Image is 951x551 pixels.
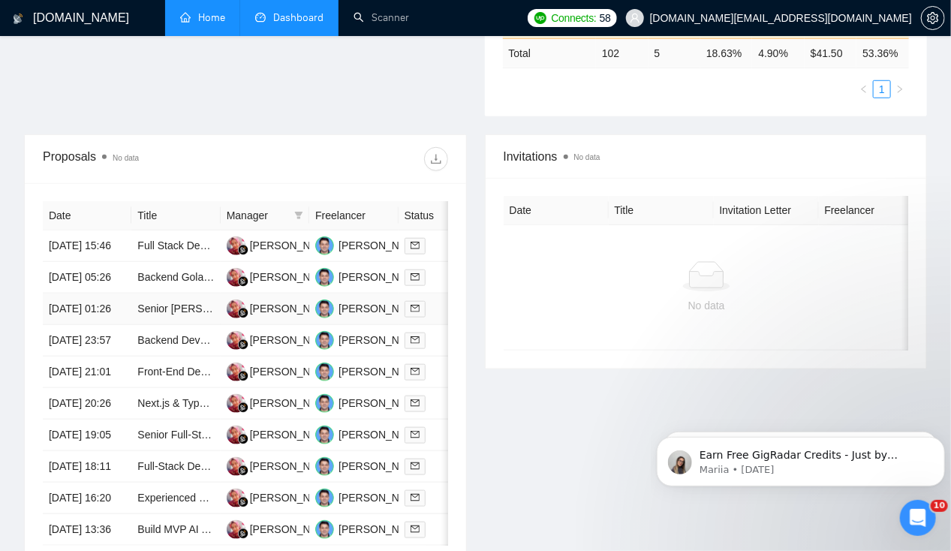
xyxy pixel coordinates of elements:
[891,80,909,98] button: right
[315,236,334,255] img: AR
[700,38,752,68] td: 18.63 %
[131,357,220,388] td: Front-End Developer with Next.js Experience
[238,245,248,255] img: gigradar-bm.png
[411,430,420,439] span: mail
[315,363,334,381] img: AR
[411,304,420,313] span: mail
[227,363,245,381] img: DP
[250,489,336,506] div: [PERSON_NAME]
[227,459,336,471] a: DP[PERSON_NAME]
[405,207,466,224] span: Status
[315,300,334,318] img: AR
[238,339,248,350] img: gigradar-bm.png
[922,12,944,24] span: setting
[354,11,409,24] a: searchScanner
[900,500,936,536] iframe: Intercom live chat
[425,153,447,165] span: download
[227,302,336,314] a: DP[PERSON_NAME]
[131,294,220,325] td: Senior MERN Stack Developer Needed for MVP Development
[250,458,336,474] div: [PERSON_NAME]
[752,38,804,68] td: 4.90 %
[227,489,245,507] img: DP
[227,365,336,377] a: DP[PERSON_NAME]
[131,420,220,451] td: Senior Full-Stack Developer for Marketplace Web App (Stripe Connect + Advanced UI)
[238,308,248,318] img: gigradar-bm.png
[339,237,425,254] div: [PERSON_NAME]
[43,325,131,357] td: [DATE] 23:57
[315,459,425,471] a: AR[PERSON_NAME]
[131,201,220,230] th: Title
[227,522,336,534] a: DP[PERSON_NAME]
[551,10,596,26] span: Connects:
[43,388,131,420] td: [DATE] 20:26
[238,528,248,539] img: gigradar-bm.png
[227,428,336,440] a: DP[PERSON_NAME]
[238,371,248,381] img: gigradar-bm.png
[250,426,336,443] div: [PERSON_NAME]
[411,272,420,282] span: mail
[315,333,425,345] a: AR[PERSON_NAME]
[315,396,425,408] a: AR[PERSON_NAME]
[43,201,131,230] th: Date
[315,426,334,444] img: AR
[805,38,856,68] td: $ 41.50
[339,489,425,506] div: [PERSON_NAME]
[43,262,131,294] td: [DATE] 05:26
[227,207,288,224] span: Manager
[516,297,898,314] div: No data
[250,363,336,380] div: [PERSON_NAME]
[315,239,425,251] a: AR[PERSON_NAME]
[250,300,336,317] div: [PERSON_NAME]
[315,489,334,507] img: AR
[227,520,245,539] img: DP
[43,514,131,546] td: [DATE] 13:36
[137,460,372,472] a: Full-Stack Developer (Supabase, Next.js, Node.js)
[137,523,540,535] a: Build MVP AI Analytics Web App (Chat + Google Sheets + Python Sandbox + Reports)
[315,365,425,377] a: AR[PERSON_NAME]
[315,522,425,534] a: AR[PERSON_NAME]
[600,10,611,26] span: 58
[873,80,891,98] li: 1
[315,491,425,503] a: AR[PERSON_NAME]
[227,333,336,345] a: DP[PERSON_NAME]
[891,80,909,98] li: Next Page
[503,38,597,68] td: Total
[137,303,453,315] a: Senior [PERSON_NAME] Developer Needed for MVP Development
[227,394,245,413] img: DP
[227,239,336,251] a: DP[PERSON_NAME]
[273,11,324,24] span: Dashboard
[315,331,334,350] img: AR
[227,236,245,255] img: DP
[651,405,951,510] iframe: Intercom notifications message
[131,514,220,546] td: Build MVP AI Analytics Web App (Chat + Google Sheets + Python Sandbox + Reports)
[238,465,248,476] img: gigradar-bm.png
[411,462,420,471] span: mail
[131,451,220,483] td: Full-Stack Developer (Supabase, Next.js, Node.js)
[238,434,248,444] img: gigradar-bm.png
[250,521,336,537] div: [PERSON_NAME]
[43,294,131,325] td: [DATE] 01:26
[43,230,131,262] td: [DATE] 15:46
[315,457,334,476] img: AR
[43,420,131,451] td: [DATE] 19:05
[227,426,245,444] img: DP
[227,270,336,282] a: DP[PERSON_NAME]
[339,332,425,348] div: [PERSON_NAME]
[895,85,904,94] span: right
[534,12,546,24] img: upwork-logo.png
[131,262,220,294] td: Backend Golang Developer -- Brokk AI
[714,196,819,225] th: Invitation Letter
[315,394,334,413] img: AR
[131,230,220,262] td: Full Stack Developer Needed for Analytics Software Development
[137,271,318,283] a: Backend Golang Developer -- Brokk AI
[131,483,220,514] td: Experienced Project Manager for Digital Properties & SEO Projects (Immediate Start)
[411,367,420,376] span: mail
[931,500,948,512] span: 10
[411,493,420,502] span: mail
[227,300,245,318] img: DP
[411,525,420,534] span: mail
[238,276,248,287] img: gigradar-bm.png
